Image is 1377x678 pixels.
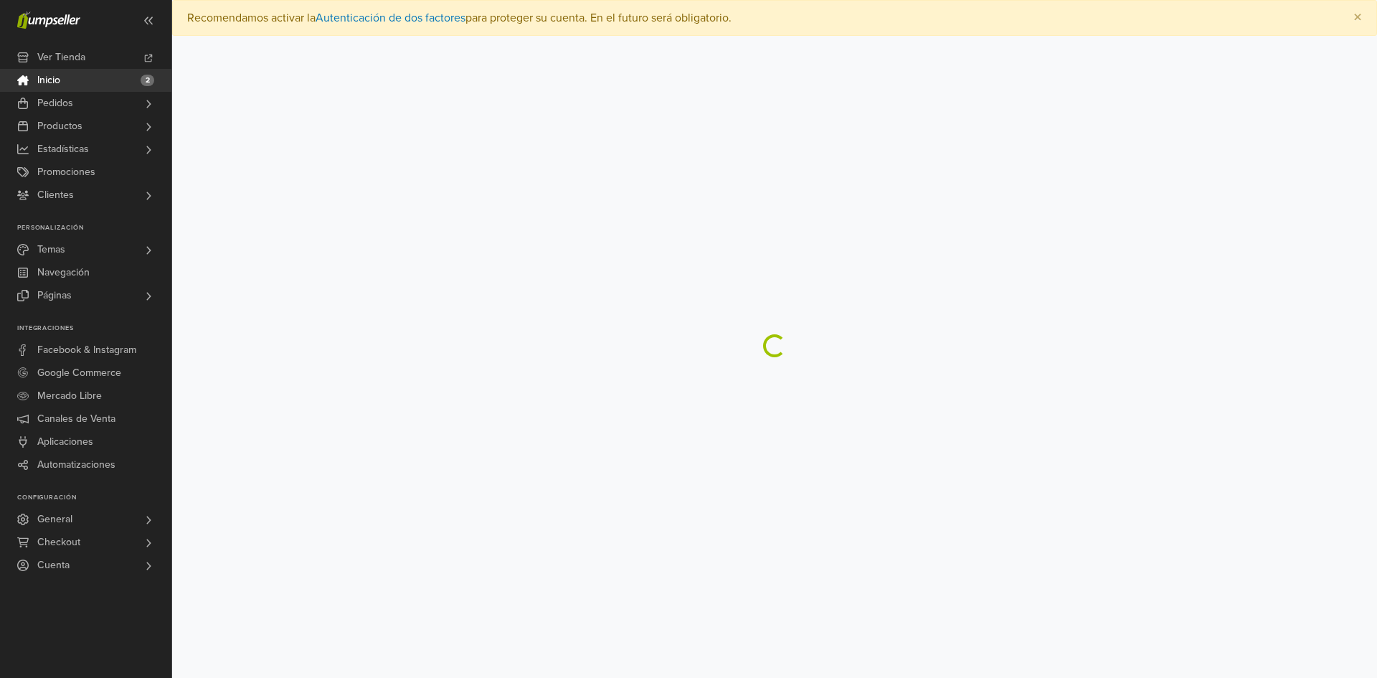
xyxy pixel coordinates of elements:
[316,11,465,25] a: Autenticación de dos factores
[1353,7,1362,28] span: ×
[37,531,80,554] span: Checkout
[37,69,60,92] span: Inicio
[37,161,95,184] span: Promociones
[1339,1,1376,35] button: Close
[141,75,154,86] span: 2
[37,46,85,69] span: Ver Tienda
[37,362,121,385] span: Google Commerce
[37,408,115,430] span: Canales de Venta
[37,508,72,531] span: General
[37,284,72,307] span: Páginas
[37,184,74,207] span: Clientes
[37,115,82,138] span: Productos
[17,324,171,333] p: Integraciones
[37,554,70,577] span: Cuenta
[37,453,115,476] span: Automatizaciones
[37,339,136,362] span: Facebook & Instagram
[17,224,171,232] p: Personalización
[37,261,90,284] span: Navegación
[37,385,102,408] span: Mercado Libre
[17,494,171,502] p: Configuración
[37,138,89,161] span: Estadísticas
[37,430,93,453] span: Aplicaciones
[37,92,73,115] span: Pedidos
[37,238,65,261] span: Temas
